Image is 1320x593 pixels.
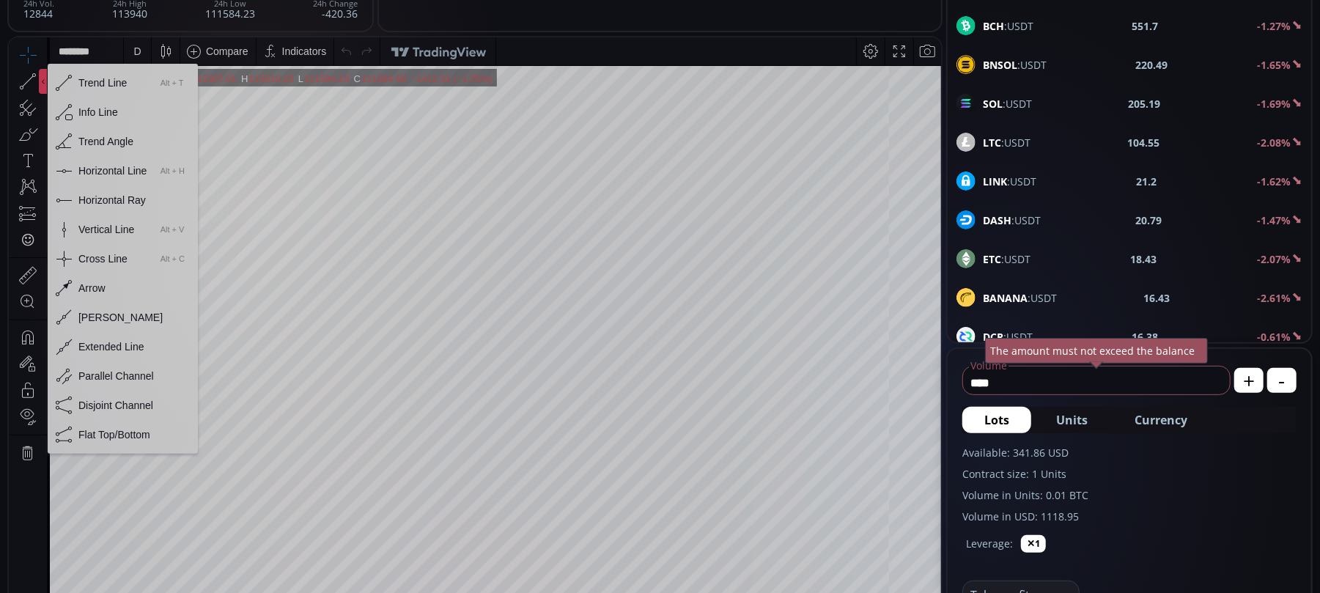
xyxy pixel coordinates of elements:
[983,135,1030,150] span: :USDT
[1136,57,1168,73] b: 220.49
[152,129,172,138] div: Alt + H
[983,290,1057,306] span: :USDT
[983,213,1011,227] b: DASH
[70,245,97,257] div: Arrow
[983,58,1017,72] b: BNSOL
[983,174,1007,188] b: LINK
[983,251,1030,267] span: :USDT
[1135,411,1187,429] span: Currency
[152,41,172,50] div: Alt + T
[125,8,132,20] div: D
[353,36,397,47] div: 111894.69
[983,329,1033,345] span: :USDT
[1234,368,1264,393] button: +
[197,8,240,20] div: Compare
[983,174,1036,189] span: :USDT
[983,57,1047,73] span: :USDT
[1257,291,1291,305] b: -2.61%
[402,36,483,47] div: −1412.31 (−1.25%)
[983,252,1001,266] b: ETC
[1257,174,1291,188] b: -1.62%
[152,217,172,226] div: Alt + C
[983,96,1032,111] span: :USDT
[1129,96,1161,111] b: 205.19
[1136,213,1162,228] b: 20.79
[983,19,1004,33] b: BCH
[983,213,1041,228] span: :USDT
[70,391,141,403] div: Flat Top/Bottom
[1257,136,1291,150] b: -2.08%
[1144,290,1170,306] b: 16.43
[273,8,318,20] div: Indicators
[1257,330,1291,344] b: -0.61%
[1113,407,1209,433] button: Currency
[983,18,1033,34] span: :USDT
[13,196,25,210] div: 
[240,36,284,47] div: 113510.23
[1132,18,1159,34] b: 551.7
[345,36,353,47] div: C
[70,274,154,286] div: [PERSON_NAME]
[70,303,136,315] div: Extended Line
[295,36,340,47] div: 111584.23
[1128,135,1160,150] b: 104.55
[152,188,172,196] div: Alt + V
[1257,252,1291,266] b: -2.07%
[70,157,137,169] div: Horizontal Ray
[983,136,1001,150] b: LTC
[1257,19,1291,33] b: -1.27%
[1257,213,1291,227] b: -1.47%
[1257,97,1291,111] b: -1.69%
[1034,407,1110,433] button: Units
[183,36,228,47] div: 113307.01
[70,333,145,345] div: Parallel Channel
[966,536,1013,551] label: Leverage:
[962,466,1297,482] label: Contract size: 1 Units
[983,97,1003,111] b: SOL
[1257,58,1291,72] b: -1.65%
[985,338,1208,364] div: The amount must not exceed the balance
[962,509,1297,524] label: Volume in USD: 1118.95
[1021,535,1046,553] button: ✕1
[962,445,1297,460] label: Available: 341.86 USD
[70,186,125,198] div: Vertical Line
[1132,329,1158,345] b: 16.38
[70,69,109,81] div: Info Line
[70,40,118,51] div: Trend Line
[983,291,1028,305] b: BANANA
[232,36,240,47] div: H
[962,487,1297,503] label: Volume in Units: 0.01 BTC
[70,216,119,227] div: Cross Line
[1267,368,1297,393] button: -
[70,362,144,374] div: Disjoint Channel
[70,98,125,110] div: Trend Angle
[1131,251,1157,267] b: 18.43
[1137,174,1157,189] b: 21.2
[70,128,138,139] div: Horizontal Line
[1056,411,1088,429] span: Units
[983,330,1003,344] b: DCR
[290,36,295,47] div: L
[962,407,1031,433] button: Lots
[984,411,1009,429] span: Lots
